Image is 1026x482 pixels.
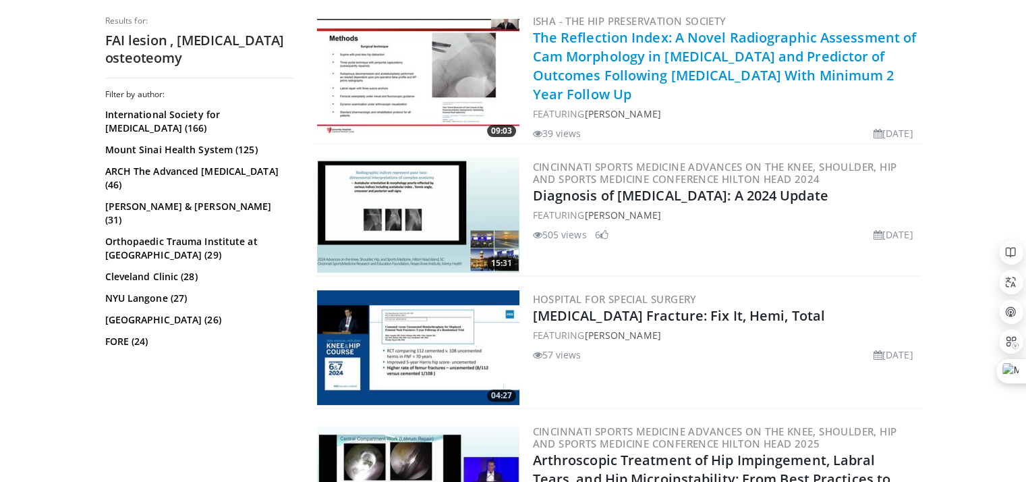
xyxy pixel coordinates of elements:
[105,165,291,192] a: ARCH The Advanced [MEDICAL_DATA] (46)
[533,227,587,242] li: 505 views
[105,16,294,26] p: Results for:
[874,348,913,362] li: [DATE]
[533,292,697,306] a: Hospital for Special Surgery
[533,208,919,222] div: FEATURING
[317,290,519,405] img: 32bbe74c-442b-4884-afdf-e183b093d538.300x170_q85_crop-smart_upscale.jpg
[105,143,291,157] a: Mount Sinai Health System (125)
[105,270,291,284] a: Cleveland Clinic (28)
[533,14,726,28] a: ISHA - The Hip Preservation Society
[105,108,291,135] a: International Society for [MEDICAL_DATA] (166)
[533,348,581,362] li: 57 views
[105,235,291,262] a: Orthopaedic Trauma Institute at [GEOGRAPHIC_DATA] (29)
[584,209,660,221] a: [PERSON_NAME]
[105,292,291,305] a: NYU Langone (27)
[487,125,516,137] span: 09:03
[105,313,291,327] a: [GEOGRAPHIC_DATA] (26)
[105,200,291,227] a: [PERSON_NAME] & [PERSON_NAME] (31)
[105,335,291,348] a: FORE (24)
[533,107,919,121] div: FEATURING
[105,89,294,100] h3: Filter by author:
[584,329,660,342] a: [PERSON_NAME]
[317,158,519,273] img: 5d49f5de-7cf1-4ecb-8765-b8f227ee9f61.300x170_q85_crop-smart_upscale.jpg
[533,306,825,325] a: [MEDICAL_DATA] Fracture: Fix It, Hemi, Total
[533,126,581,140] li: 39 views
[584,107,660,120] a: [PERSON_NAME]
[487,257,516,269] span: 15:31
[533,425,897,450] a: Cincinnati Sports Medicine Advances on the Knee, Shoulder, Hip and Sports Medicine Conference Hil...
[317,19,519,134] a: 09:03
[874,227,913,242] li: [DATE]
[317,158,519,273] a: 15:31
[533,328,919,342] div: FEATURING
[533,186,828,205] a: Diagnosis of [MEDICAL_DATA]: A 2024 Update
[317,290,519,405] a: 04:27
[487,390,516,402] span: 04:27
[533,28,917,103] a: The Reflection Index: A Novel Radiographic Assessment of Cam Morphology in [MEDICAL_DATA] and Pre...
[533,160,897,186] a: Cincinnati Sports Medicine Advances on the Knee, Shoulder, Hip and Sports Medicine Conference Hil...
[317,19,519,134] img: a4f043ef-2e1d-49f7-8c0a-4ba3121fffdb.300x170_q85_crop-smart_upscale.jpg
[105,32,294,67] h2: FAI lesion , [MEDICAL_DATA] osteoteomy
[595,227,608,242] li: 6
[874,126,913,140] li: [DATE]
